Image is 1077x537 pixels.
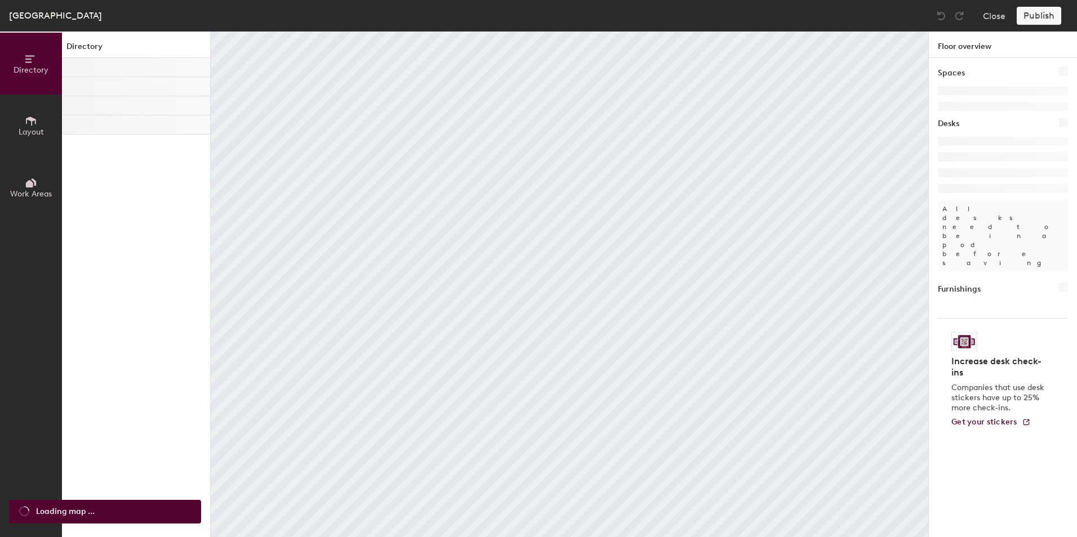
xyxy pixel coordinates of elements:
[951,332,977,351] img: Sticker logo
[938,200,1068,272] p: All desks need to be in a pod before saving
[938,67,965,79] h1: Spaces
[954,10,965,21] img: Redo
[936,10,947,21] img: Undo
[929,32,1077,58] h1: Floor overview
[9,8,102,23] div: [GEOGRAPHIC_DATA]
[951,417,1017,427] span: Get your stickers
[951,383,1048,413] p: Companies that use desk stickers have up to 25% more check-ins.
[983,7,1005,25] button: Close
[62,41,210,58] h1: Directory
[19,127,44,137] span: Layout
[14,65,48,75] span: Directory
[938,283,981,296] h1: Furnishings
[951,418,1031,427] a: Get your stickers
[938,118,959,130] h1: Desks
[36,505,95,518] span: Loading map ...
[951,356,1048,378] h4: Increase desk check-ins
[10,189,52,199] span: Work Areas
[211,32,928,537] canvas: Map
